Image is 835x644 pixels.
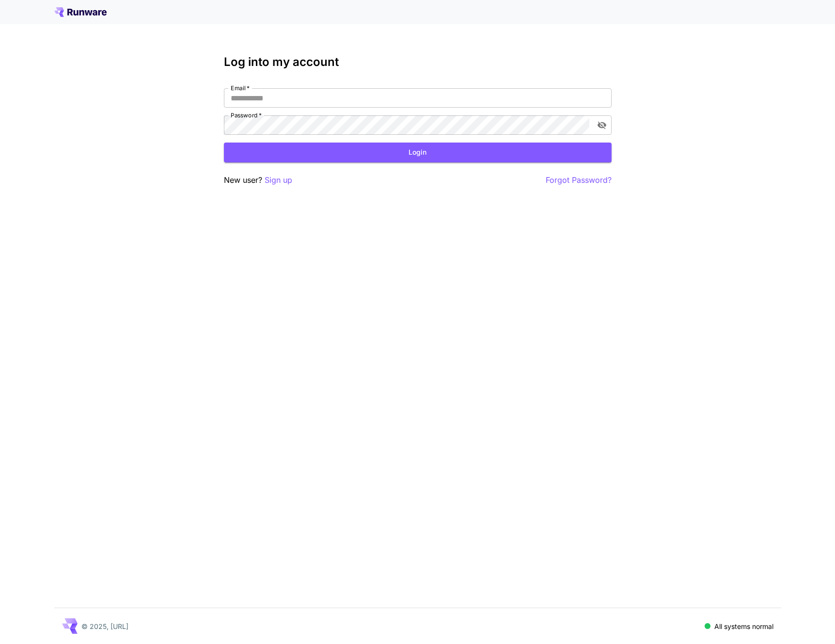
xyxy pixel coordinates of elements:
button: Sign up [265,174,292,186]
button: Forgot Password? [546,174,612,186]
button: toggle password visibility [593,116,611,134]
button: Login [224,143,612,162]
p: © 2025, [URL] [81,621,128,631]
label: Email [231,84,250,92]
h3: Log into my account [224,55,612,69]
p: All systems normal [714,621,773,631]
p: New user? [224,174,292,186]
label: Password [231,111,262,119]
